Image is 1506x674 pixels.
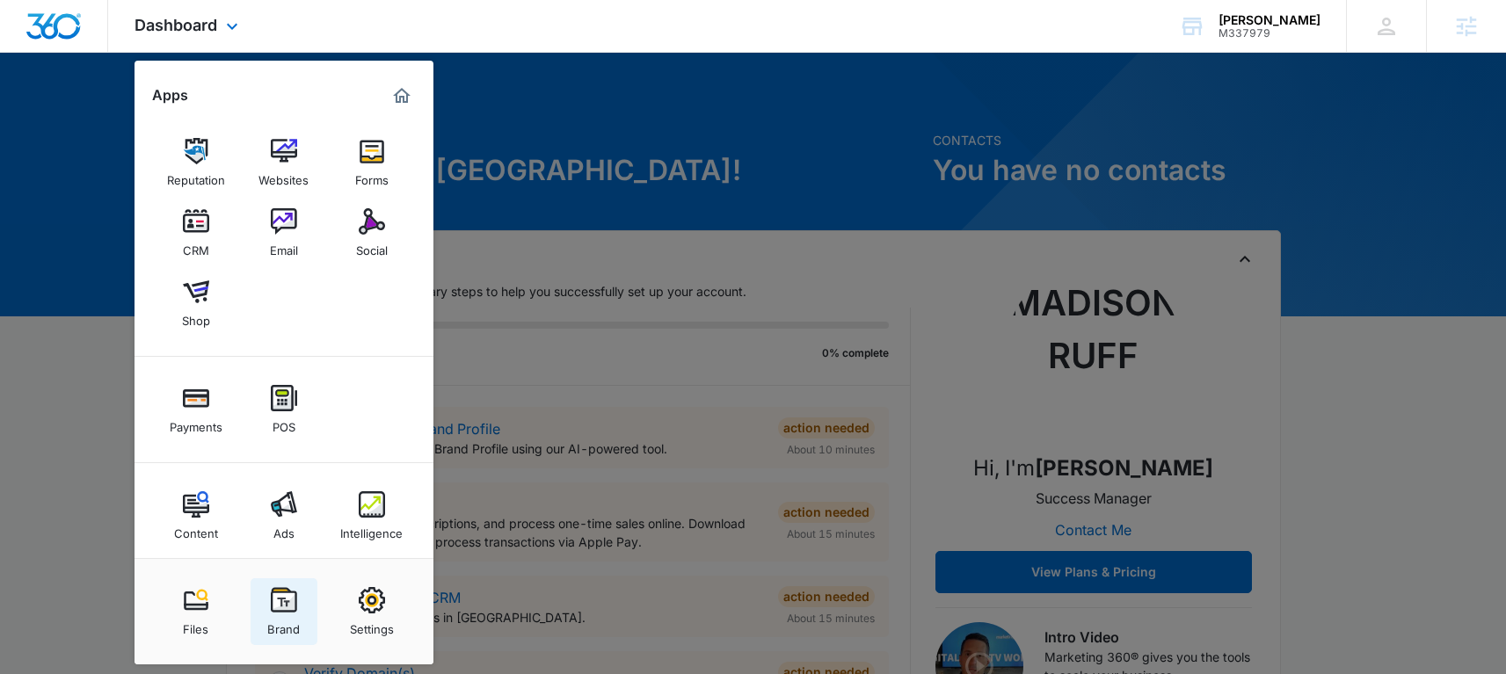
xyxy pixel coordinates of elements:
img: logo_orange.svg [28,28,42,42]
div: Files [183,613,208,636]
a: CRM [163,199,229,266]
div: Domain: [DOMAIN_NAME] [46,46,193,60]
img: website_grey.svg [28,46,42,60]
h2: Apps [152,87,188,104]
div: Reputation [167,164,225,187]
a: Brand [251,578,317,645]
div: Websites [258,164,309,187]
img: tab_domain_overview_orange.svg [47,102,62,116]
a: Social [338,199,405,266]
a: Intelligence [338,482,405,549]
div: v 4.0.25 [49,28,86,42]
div: Domain Overview [67,104,157,115]
div: Shop [182,305,210,328]
a: Content [163,482,229,549]
div: POS [273,411,295,434]
div: Brand [267,613,300,636]
a: Websites [251,129,317,196]
span: Dashboard [135,16,217,34]
div: account id [1219,27,1320,40]
a: Forms [338,129,405,196]
div: Keywords by Traffic [194,104,296,115]
a: Shop [163,270,229,337]
a: Payments [163,376,229,443]
a: POS [251,376,317,443]
a: Reputation [163,129,229,196]
div: Forms [355,164,389,187]
a: Marketing 360® Dashboard [388,82,416,110]
a: Ads [251,482,317,549]
div: CRM [183,235,209,257]
div: Email [270,235,298,257]
div: Social [356,235,388,257]
div: account name [1219,13,1320,27]
a: Files [163,578,229,645]
div: Content [174,518,218,540]
div: Payments [170,411,222,434]
a: Email [251,199,317,266]
img: tab_keywords_by_traffic_grey.svg [175,102,189,116]
div: Settings [350,613,394,636]
div: Ads [273,518,295,540]
a: Settings [338,578,405,645]
div: Intelligence [340,518,403,540]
